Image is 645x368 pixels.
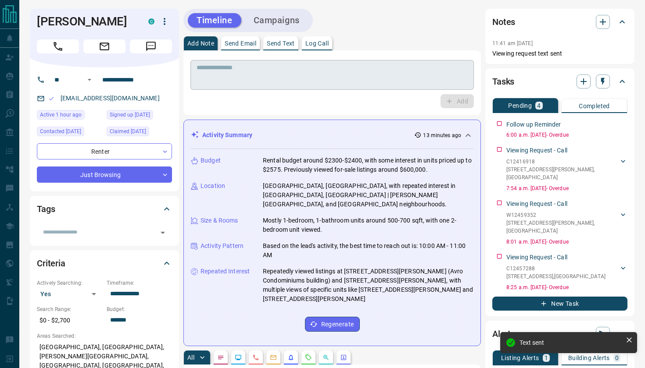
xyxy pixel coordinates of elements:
svg: Opportunities [322,354,330,361]
p: 8:25 a.m. [DATE] - Overdue [506,283,627,291]
svg: Notes [217,354,224,361]
button: Timeline [188,13,241,28]
svg: Listing Alerts [287,354,294,361]
div: C12416918[STREET_ADDRESS][PERSON_NAME],[GEOGRAPHIC_DATA] [506,156,627,183]
p: Based on the lead's activity, the best time to reach out is: 10:00 AM - 11:00 AM [263,241,473,260]
p: Areas Searched: [37,332,172,340]
p: Actively Searching: [37,279,102,287]
svg: Lead Browsing Activity [235,354,242,361]
p: Send Email [225,40,256,46]
div: Yes [37,287,102,301]
div: Just Browsing [37,166,172,183]
button: New Task [492,297,627,311]
p: Repeatedly viewed listings at [STREET_ADDRESS][PERSON_NAME] (Avro Condominiums building) and [STR... [263,267,473,304]
div: Sat Oct 11 2025 [107,127,172,139]
p: Pending [508,103,532,109]
p: Rental budget around $2300-$2400, with some interest in units priced up to $2575. Previously view... [263,156,473,174]
svg: Calls [252,354,259,361]
p: [STREET_ADDRESS][PERSON_NAME] , [GEOGRAPHIC_DATA] [506,219,619,235]
p: C12416918 [506,158,619,166]
span: Claimed [DATE] [110,127,146,136]
svg: Requests [305,354,312,361]
div: Activity Summary13 minutes ago [191,127,473,143]
p: Viewing request text sent [492,49,627,58]
p: C12457288 [506,265,606,272]
h2: Alerts [492,327,515,341]
div: Tasks [492,71,627,92]
div: Tags [37,198,172,219]
svg: Email Valid [48,96,54,102]
span: Call [37,39,79,53]
p: 4 [537,103,541,109]
button: Campaigns [245,13,308,28]
div: Sat Oct 11 2025 [37,127,102,139]
p: Activity Summary [202,131,252,140]
div: condos.ca [148,18,154,25]
h1: [PERSON_NAME] [37,14,135,28]
p: [GEOGRAPHIC_DATA], [GEOGRAPHIC_DATA], with repeated interest in [GEOGRAPHIC_DATA], [GEOGRAPHIC_DA... [263,181,473,209]
p: 13 minutes ago [423,131,461,139]
p: Add Note [187,40,214,46]
svg: Emails [270,354,277,361]
p: 11:41 am [DATE] [492,40,533,46]
p: 7:54 a.m. [DATE] - Overdue [506,184,627,192]
h2: Tags [37,202,55,216]
p: Viewing Request - Call [506,253,567,262]
span: Contacted [DATE] [40,127,81,136]
h2: Tasks [492,74,514,88]
p: Send Text [267,40,295,46]
button: Open [157,226,169,239]
p: W12459352 [506,211,619,219]
p: Follow up Reminder [506,120,561,129]
p: Size & Rooms [201,216,238,225]
div: Alerts [492,323,627,344]
div: C12457288[STREET_ADDRESS],[GEOGRAPHIC_DATA] [506,263,627,282]
div: Notes [492,11,627,32]
p: Location [201,181,225,191]
p: Completed [579,103,610,109]
p: $0 - $2,700 [37,313,102,328]
div: Text sent [520,339,622,346]
p: Budget: [107,305,172,313]
p: Viewing Request - Call [506,146,567,155]
p: Budget [201,156,221,165]
span: Message [130,39,172,53]
svg: Agent Actions [340,354,347,361]
button: Regenerate [305,317,360,332]
p: [STREET_ADDRESS][PERSON_NAME] , [GEOGRAPHIC_DATA] [506,166,619,181]
button: Open [84,74,95,85]
div: Fri Mar 17 2017 [107,110,172,122]
p: Search Range: [37,305,102,313]
p: 8:01 a.m. [DATE] - Overdue [506,238,627,246]
p: Viewing Request - Call [506,199,567,209]
p: 6:00 a.m. [DATE] - Overdue [506,131,627,139]
p: [STREET_ADDRESS] , [GEOGRAPHIC_DATA] [506,272,606,280]
a: [EMAIL_ADDRESS][DOMAIN_NAME] [61,95,160,102]
p: Mostly 1-bedroom, 1-bathroom units around 500-700 sqft, with one 2-bedroom unit viewed. [263,216,473,234]
div: W12459352[STREET_ADDRESS][PERSON_NAME],[GEOGRAPHIC_DATA] [506,209,627,237]
p: Timeframe: [107,279,172,287]
div: Tue Oct 14 2025 [37,110,102,122]
p: Activity Pattern [201,241,244,251]
span: Active 1 hour ago [40,110,82,119]
span: Signed up [DATE] [110,110,150,119]
div: Criteria [37,253,172,274]
div: Renter [37,143,172,159]
p: All [187,354,194,361]
h2: Notes [492,15,515,29]
h2: Criteria [37,256,65,270]
p: Log Call [305,40,329,46]
span: Email [83,39,125,53]
p: Repeated Interest [201,267,250,276]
